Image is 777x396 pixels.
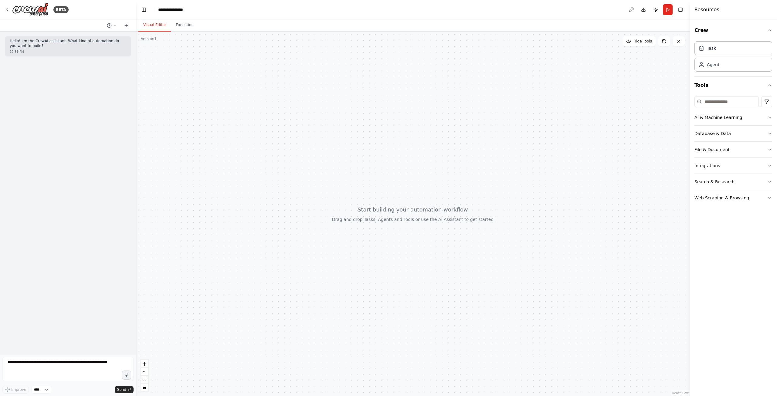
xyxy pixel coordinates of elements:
[694,110,772,125] button: AI & Machine Learning
[707,62,719,68] div: Agent
[12,3,49,16] img: Logo
[158,7,183,13] nav: breadcrumb
[672,391,689,395] a: React Flow attribution
[141,368,148,376] button: zoom out
[633,39,652,44] span: Hide Tools
[623,36,656,46] button: Hide Tools
[11,387,26,392] span: Improve
[138,19,171,32] button: Visual Editor
[121,22,131,29] button: Start a new chat
[141,376,148,384] button: fit view
[141,360,148,368] button: zoom in
[115,386,134,393] button: Send
[694,174,772,190] button: Search & Research
[53,6,69,13] div: BETA
[707,45,716,51] div: Task
[694,22,772,39] button: Crew
[10,49,126,54] div: 12:31 PM
[104,22,119,29] button: Switch to previous chat
[694,190,772,206] button: Web Scraping & Browsing
[694,158,772,174] button: Integrations
[676,5,685,14] button: Hide right sidebar
[694,6,719,13] h4: Resources
[694,94,772,211] div: Tools
[141,360,148,391] div: React Flow controls
[694,142,772,157] button: File & Document
[171,19,198,32] button: Execution
[141,36,157,41] div: Version 1
[10,39,126,48] p: Hello! I'm the CrewAI assistant. What kind of automation do you want to build?
[2,386,29,394] button: Improve
[694,39,772,76] div: Crew
[117,387,126,392] span: Send
[140,5,148,14] button: Hide left sidebar
[141,384,148,391] button: toggle interactivity
[122,371,131,380] button: Click to speak your automation idea
[694,126,772,141] button: Database & Data
[694,77,772,94] button: Tools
